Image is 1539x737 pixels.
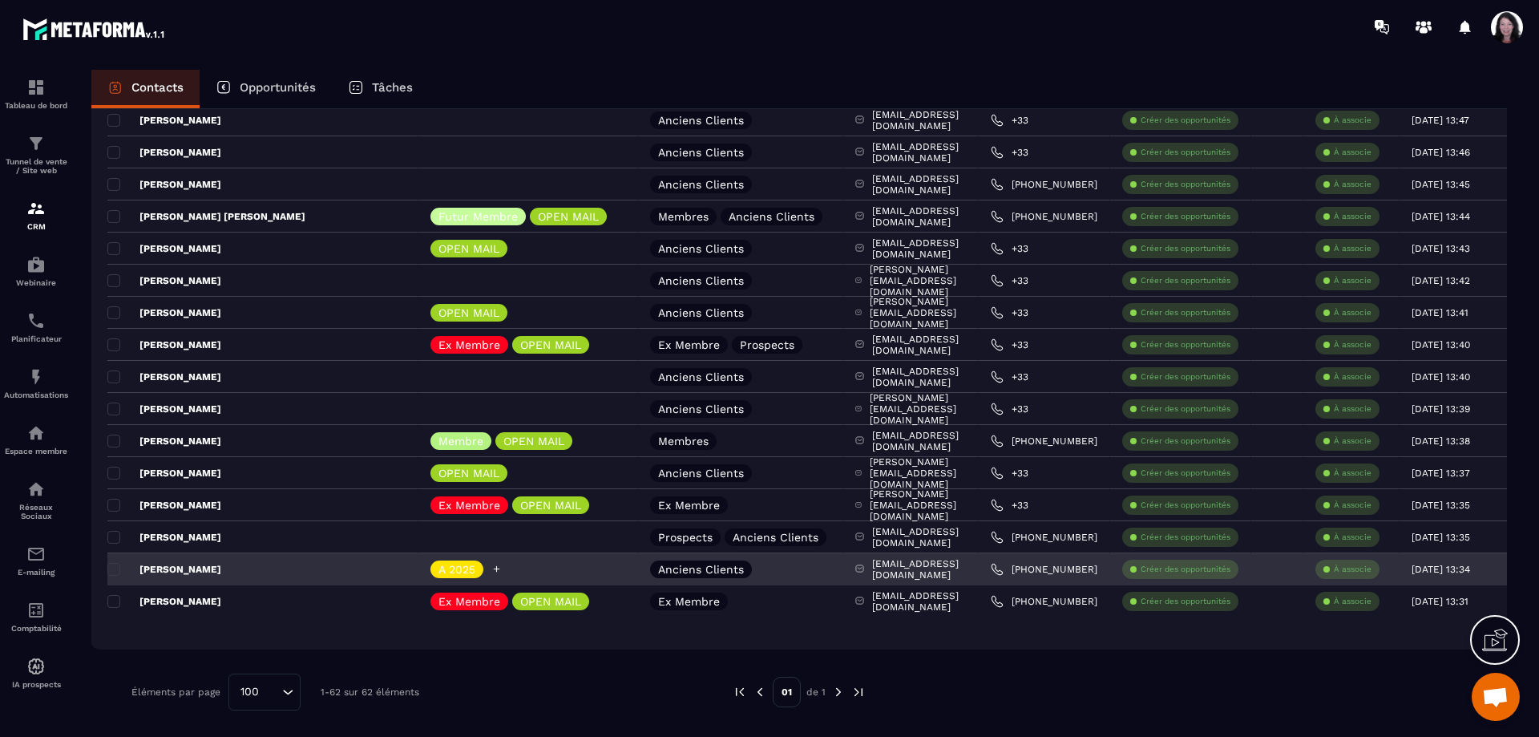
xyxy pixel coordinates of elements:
p: Anciens Clients [658,403,744,415]
p: [PERSON_NAME] [107,178,221,191]
p: À associe [1334,211,1371,222]
p: À associe [1334,371,1371,383]
p: [PERSON_NAME] [107,371,221,383]
a: automationsautomationsEspace membre [4,411,68,468]
p: Créer des opportunités [1141,115,1230,126]
p: Anciens Clients [658,307,744,318]
p: Anciens Clients [658,468,744,479]
p: Ex Membre [658,500,720,511]
p: [PERSON_NAME] [107,467,221,480]
p: Créer des opportunités [1141,500,1230,511]
p: À associe [1334,115,1371,126]
p: [DATE] 13:35 [1412,500,1470,511]
p: Anciens Clients [658,179,744,190]
p: Webinaire [4,278,68,287]
a: [PHONE_NUMBER] [991,178,1097,191]
p: Créer des opportunités [1141,596,1230,607]
p: Créer des opportunités [1141,275,1230,286]
p: Prospects [658,532,713,543]
p: Tableau de bord [4,101,68,110]
img: logo [22,14,167,43]
p: [DATE] 13:44 [1412,211,1470,222]
p: À associe [1334,147,1371,158]
p: 1-62 sur 62 éléments [321,686,419,698]
p: Opportunités [240,80,316,95]
p: Espace membre [4,447,68,456]
a: +33 [991,114,1028,127]
p: [DATE] 13:39 [1412,403,1470,415]
p: À associe [1334,243,1371,254]
a: Ouvrir le chat [1472,673,1520,721]
a: +33 [991,242,1028,255]
a: +33 [991,403,1028,415]
p: Membres [658,435,709,447]
p: Anciens Clients [658,371,744,383]
p: À associe [1334,275,1371,286]
p: [PERSON_NAME] [107,242,221,255]
p: Créer des opportunités [1141,307,1230,318]
p: Créer des opportunités [1141,211,1230,222]
p: Anciens Clients [733,532,818,543]
p: Ex Membre [658,596,720,607]
a: +33 [991,338,1028,351]
p: A 2025 [438,564,475,575]
p: Anciens Clients [658,275,744,286]
p: Éléments par page [131,686,220,698]
p: Créer des opportunités [1141,564,1230,575]
a: formationformationTableau de bord [4,66,68,122]
p: E-mailing [4,568,68,577]
p: [PERSON_NAME] [PERSON_NAME] [107,210,305,223]
img: next [831,685,846,699]
a: +33 [991,371,1028,383]
p: Anciens Clients [729,211,814,222]
img: formation [26,199,46,218]
img: scheduler [26,311,46,330]
p: IA prospects [4,680,68,689]
img: automations [26,423,46,443]
a: automationsautomationsWebinaire [4,243,68,299]
p: À associe [1334,500,1371,511]
span: 100 [235,683,265,701]
p: 01 [773,677,801,707]
p: Tâches [372,80,413,95]
p: Réseaux Sociaux [4,503,68,520]
p: Membre [438,435,483,447]
p: [DATE] 13:43 [1412,243,1470,254]
p: [DATE] 13:40 [1412,339,1470,350]
img: automations [26,657,46,676]
p: À associe [1334,532,1371,543]
p: Anciens Clients [658,243,744,254]
img: prev [753,685,767,699]
p: [DATE] 13:46 [1412,147,1470,158]
img: automations [26,367,46,387]
p: [PERSON_NAME] [107,114,221,127]
p: [DATE] 13:31 [1412,596,1468,607]
p: Créer des opportunités [1141,339,1230,350]
p: [DATE] 13:40 [1412,371,1470,383]
p: [DATE] 13:38 [1412,435,1470,447]
p: Automatisations [4,391,68,399]
p: Créer des opportunités [1141,532,1230,543]
p: [PERSON_NAME] [107,146,221,159]
p: OPEN MAIL [520,500,581,511]
p: Créer des opportunités [1141,147,1230,158]
p: OPEN MAIL [538,211,599,222]
p: Créer des opportunités [1141,403,1230,415]
a: Opportunités [200,70,332,108]
p: de 1 [806,686,826,699]
p: À associe [1334,435,1371,447]
p: À associe [1334,307,1371,318]
a: +33 [991,499,1028,512]
img: email [26,545,46,564]
a: [PHONE_NUMBER] [991,595,1097,608]
p: Contacts [131,80,184,95]
a: Contacts [91,70,200,108]
p: [PERSON_NAME] [107,403,221,415]
p: Membres [658,211,709,222]
a: +33 [991,146,1028,159]
a: social-networksocial-networkRéseaux Sociaux [4,468,68,533]
a: [PHONE_NUMBER] [991,563,1097,576]
p: Futur Membre [438,211,518,222]
p: Anciens Clients [658,115,744,126]
p: OPEN MAIL [438,243,499,254]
